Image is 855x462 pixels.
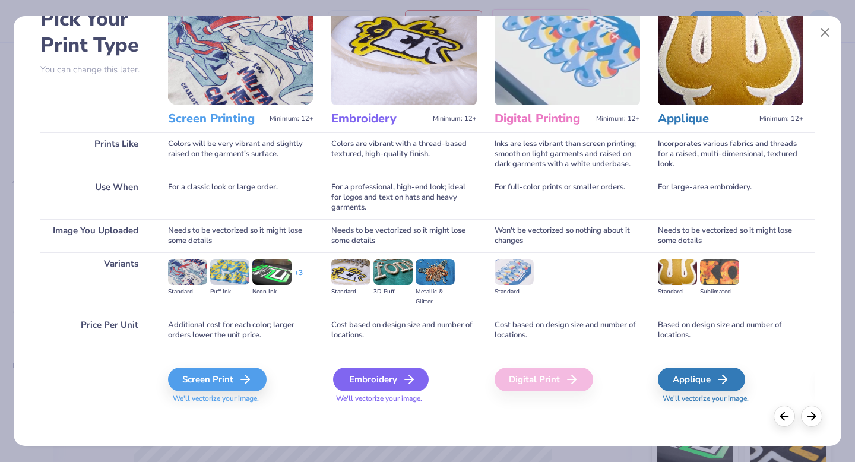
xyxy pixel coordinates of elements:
img: Neon Ink [252,259,292,285]
div: Additional cost for each color; larger orders lower the unit price. [168,314,313,347]
img: 3D Puff [373,259,413,285]
span: We'll vectorize your image. [168,394,313,404]
div: Digital Print [495,368,593,391]
div: For a classic look or large order. [168,176,313,219]
span: We'll vectorize your image. [658,394,803,404]
h3: Applique [658,111,755,126]
span: Minimum: 12+ [759,115,803,123]
div: 3D Puff [373,287,413,297]
div: Cost based on design size and number of locations. [331,314,477,347]
div: Applique [658,368,745,391]
div: For large-area embroidery. [658,176,803,219]
img: Standard [658,259,697,285]
div: Colors will be very vibrant and slightly raised on the garment's surface. [168,132,313,176]
div: Variants [40,252,150,314]
span: Minimum: 12+ [596,115,640,123]
div: Screen Print [168,368,267,391]
span: Minimum: 12+ [270,115,313,123]
img: Standard [331,259,370,285]
div: + 3 [294,268,303,288]
div: Needs to be vectorized so it might lose some details [658,219,803,252]
div: Standard [658,287,697,297]
img: Sublimated [700,259,739,285]
div: Metallic & Glitter [416,287,455,307]
div: Won't be vectorized so nothing about it changes [495,219,640,252]
div: For full-color prints or smaller orders. [495,176,640,219]
div: Needs to be vectorized so it might lose some details [168,219,313,252]
div: Embroidery [333,368,429,391]
div: Puff Ink [210,287,249,297]
div: Inks are less vibrant than screen printing; smooth on light garments and raised on dark garments ... [495,132,640,176]
img: Standard [495,259,534,285]
h2: Pick Your Print Type [40,6,150,58]
div: Incorporates various fabrics and threads for a raised, multi-dimensional, textured look. [658,132,803,176]
div: Cost based on design size and number of locations. [495,314,640,347]
div: Standard [331,287,370,297]
span: Minimum: 12+ [433,115,477,123]
img: Standard [168,259,207,285]
div: Standard [495,287,534,297]
h3: Screen Printing [168,111,265,126]
div: Colors are vibrant with a thread-based textured, high-quality finish. [331,132,477,176]
div: Needs to be vectorized so it might lose some details [331,219,477,252]
div: Neon Ink [252,287,292,297]
img: Puff Ink [210,259,249,285]
div: Based on design size and number of locations. [658,314,803,347]
h3: Digital Printing [495,111,591,126]
h3: Embroidery [331,111,428,126]
img: Metallic & Glitter [416,259,455,285]
div: Use When [40,176,150,219]
div: Image You Uploaded [40,219,150,252]
span: We'll vectorize your image. [331,394,477,404]
div: Standard [168,287,207,297]
div: For a professional, high-end look; ideal for logos and text on hats and heavy garments. [331,176,477,219]
div: Prints Like [40,132,150,176]
div: Price Per Unit [40,314,150,347]
p: You can change this later. [40,65,150,75]
div: Sublimated [700,287,739,297]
